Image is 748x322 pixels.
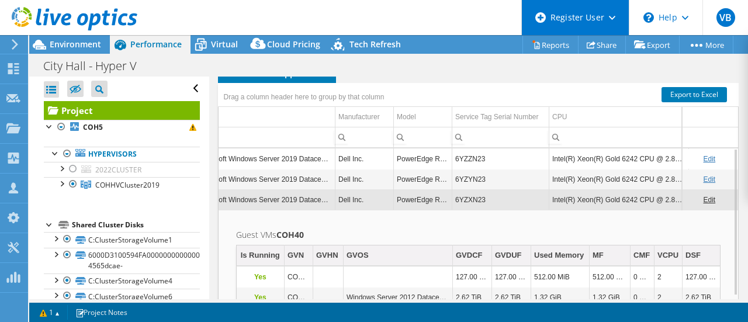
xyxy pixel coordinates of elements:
[349,39,401,50] span: Tech Refresh
[654,267,683,288] td: Column VCPU, Value 2
[492,245,531,266] td: GVDUF Column
[44,177,200,192] a: COHHVCluster2019
[313,245,344,266] td: GVHN Column
[631,267,654,288] td: Column CMF, Value 0 MiB
[237,267,285,288] td: Column Is Running, Value Yes
[683,267,722,288] td: Column DSF, Value 127.00 GiB
[335,169,394,189] td: Column Manufacturer, Value Dell Inc.
[654,288,683,308] td: Column VCPU, Value 2
[549,189,689,210] td: Column CPU, Value Intel(R) Xeon(R) Gold 6242 CPU @ 2.80GHz
[531,288,590,308] td: Column Used Memory, Value 1.32 GiB
[344,288,453,308] td: Column GVOS, Value Windows Server 2012 Datacenter
[683,288,722,308] td: Column DSF, Value 2.62 TiB
[394,127,452,147] td: Column Model, Filter cell
[453,267,492,288] td: Column GVDCF, Value 127.00 GiB
[195,107,335,127] td: OS Column
[285,288,313,308] td: Column GVN, Value COH20
[335,189,394,210] td: Column Manufacturer, Value Dell Inc.
[703,175,715,183] a: Edit
[83,122,103,132] b: COH5
[195,189,335,210] td: Column OS, Value Microsoft Windows Server 2019 Datacenter
[397,110,416,124] div: Model
[335,127,394,147] td: Column Manufacturer, Filter cell
[44,162,200,177] a: 2022CLUSTER
[643,12,654,23] svg: \n
[44,248,200,273] a: 6000D3100594FA000000000000000006-4565dcae-
[32,305,68,320] a: 1
[44,101,200,120] a: Project
[394,189,452,210] td: Column Model, Value PowerEdge R640
[703,155,715,163] a: Edit
[495,248,522,262] div: GVDUF
[549,169,689,189] td: Column CPU, Value Intel(R) Xeon(R) Gold 6242 CPU @ 2.80GHz
[237,245,285,266] td: Is Running Column
[316,248,338,262] div: GVHN
[657,248,678,262] div: VCPU
[683,245,722,266] td: DSF Column
[240,290,282,304] p: Yes
[452,189,549,210] td: Column Service Tag Serial Number, Value 6YZXN23
[590,288,631,308] td: Column MF, Value 1.32 GiB
[211,39,238,50] span: Virtual
[593,248,604,262] div: MF
[453,288,492,308] td: Column GVDCF, Value 2.62 TiB
[685,248,701,262] div: DSF
[452,148,549,169] td: Column Service Tag Serial Number, Value 6YZZN23
[662,87,727,102] a: Export to Excel
[288,248,304,262] div: GVN
[549,107,689,127] td: CPU Column
[455,110,539,124] div: Service Tag Serial Number
[44,289,200,304] a: C:ClusterStorageVolume6
[531,245,590,266] td: Used Memory Column
[452,169,549,189] td: Column Service Tag Serial Number, Value 6YZYN23
[590,267,631,288] td: Column MF, Value 512.00 MiB
[625,36,680,54] a: Export
[224,67,330,78] span: Installed Applications
[347,248,369,262] div: GVOS
[195,169,335,189] td: Column OS, Value Microsoft Windows Server 2019 Datacenter
[313,267,344,288] td: Column GVHN, Value
[237,288,285,308] td: Column Is Running, Value Yes
[549,127,689,147] td: Column CPU, Filter cell
[492,288,531,308] td: Column GVDUF, Value 2.62 TiB
[531,267,590,288] td: Column Used Memory, Value 512.00 MiB
[452,107,549,127] td: Service Tag Serial Number Column
[44,232,200,247] a: C:ClusterStorageVolume1
[313,288,344,308] td: Column GVHN, Value
[195,148,335,169] td: Column OS, Value Microsoft Windows Server 2019 Datacenter
[240,270,282,284] p: Yes
[633,248,650,262] div: CMF
[456,248,483,262] div: GVDCF
[453,245,492,266] td: GVDCF Column
[44,147,200,162] a: Hypervisors
[267,39,320,50] span: Cloud Pricing
[631,245,654,266] td: CMF Column
[654,245,683,266] td: VCPU Column
[285,267,313,288] td: Column GVN, Value COH22
[276,229,304,240] b: COH40
[72,218,200,232] div: Shared Cluster Disks
[549,148,689,169] td: Column CPU, Value Intel(R) Xeon(R) Gold 6242 CPU @ 2.80GHz
[578,36,626,54] a: Share
[394,148,452,169] td: Column Model, Value PowerEdge R640
[552,110,567,124] div: CPU
[335,107,394,127] td: Manufacturer Column
[236,228,721,242] h2: Guest VMs
[716,8,735,27] span: VB
[631,288,654,308] td: Column CMF, Value 0 MiB
[534,248,584,262] div: Used Memory
[344,267,453,288] td: Column GVOS, Value
[95,180,160,190] span: COHHVCluster2019
[338,110,380,124] div: Manufacturer
[703,196,715,204] a: Edit
[221,89,387,105] div: Drag a column header here to group by that column
[67,305,136,320] a: Project Notes
[452,127,549,147] td: Column Service Tag Serial Number, Filter cell
[95,165,141,175] span: 2022CLUSTER
[394,169,452,189] td: Column Model, Value PowerEdge R640
[50,39,101,50] span: Environment
[679,36,733,54] a: More
[522,36,579,54] a: Reports
[344,245,453,266] td: GVOS Column
[285,245,313,266] td: GVN Column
